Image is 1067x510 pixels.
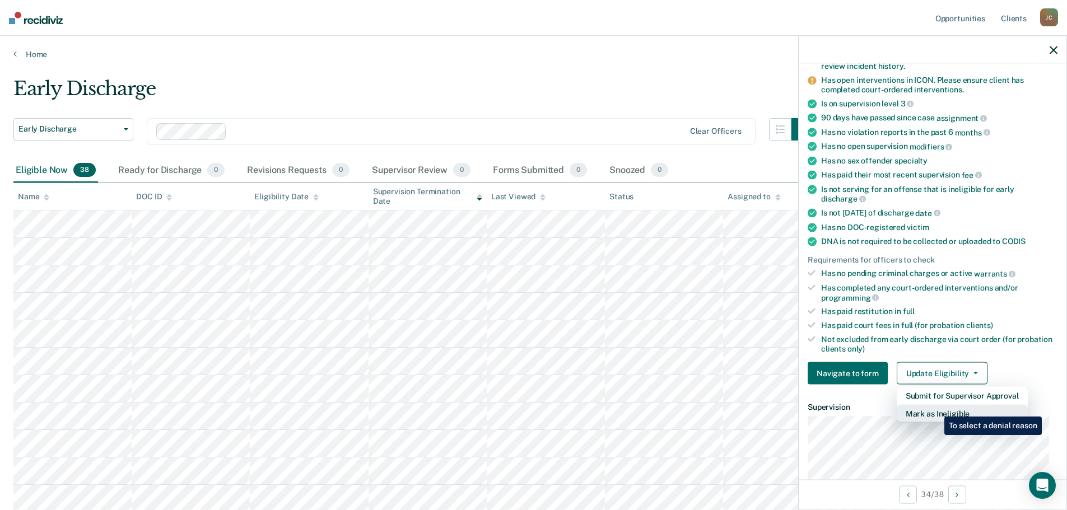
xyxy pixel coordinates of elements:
span: clients) [966,321,993,330]
button: Previous Opportunity [899,485,917,503]
div: Requirements for officers to check [808,255,1057,264]
div: Has completed any court-ordered interventions and/or [821,283,1057,302]
div: Early Discharge [13,77,814,109]
span: discharge [821,194,866,203]
div: DOC ID [136,192,172,202]
span: date [915,208,940,217]
div: Eligible Now [13,158,98,183]
span: CODIS [1002,236,1026,245]
img: Recidiviz [9,12,63,24]
span: 0 [651,163,668,177]
span: Early Discharge [18,124,119,134]
span: 0 [570,163,587,177]
div: Ready for Discharge [116,158,227,183]
div: Open Intercom Messenger [1029,472,1056,499]
span: assignment [936,113,987,122]
span: 3 [901,99,914,108]
div: Has paid their most recent supervision [821,170,1057,180]
span: full [903,307,915,316]
div: Has no open supervision [821,142,1057,152]
button: Update Eligibility [897,362,987,385]
span: 0 [207,163,225,177]
div: Status [609,192,633,202]
span: warrants [974,269,1015,278]
div: Has paid restitution in [821,307,1057,316]
div: Has open interventions in ICON. Please ensure client has completed court-ordered interventions. [821,75,1057,94]
div: DNA is not required to be collected or uploaded to [821,236,1057,246]
button: Next Opportunity [948,485,966,503]
div: Supervision Termination Date [373,187,482,206]
span: specialty [894,156,928,165]
div: Forms Submitted [491,158,589,183]
div: Last Viewed [491,192,546,202]
div: Has no violation reports in the past 6 [821,127,1057,137]
dt: Supervision [808,403,1057,412]
div: Has no sex offender [821,156,1057,165]
div: 34 / 38 [799,479,1066,509]
div: Snoozed [607,158,670,183]
div: Is on supervision level [821,99,1057,109]
div: Assigned to [728,192,780,202]
a: Navigate to form link [808,362,892,385]
span: only) [847,344,865,353]
div: Is not serving for an offense that is ineligible for early [821,184,1057,203]
span: fee [962,170,982,179]
div: Has no pending criminal charges or active [821,269,1057,279]
span: 0 [332,163,350,177]
div: 90 days have passed since case [821,113,1057,123]
div: Has no DOC-registered [821,222,1057,232]
span: programming [821,293,879,302]
div: Not excluded from early discharge via court order (for probation clients [821,334,1057,353]
div: Clear officers [690,127,742,136]
button: Navigate to form [808,362,888,385]
div: Revisions Requests [245,158,351,183]
div: Name [18,192,49,202]
span: months [955,128,990,137]
span: 0 [453,163,470,177]
a: Home [13,49,1054,59]
button: Mark as Ineligible [897,405,1028,423]
div: Eligibility Date [254,192,319,202]
span: 38 [73,163,96,177]
div: Is not [DATE] of discharge [821,208,1057,218]
div: Supervisor Review [370,158,473,183]
button: Submit for Supervisor Approval [897,387,1028,405]
div: J C [1040,8,1058,26]
span: victim [907,222,929,231]
span: modifiers [910,142,953,151]
div: Has paid court fees in full (for probation [821,321,1057,330]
